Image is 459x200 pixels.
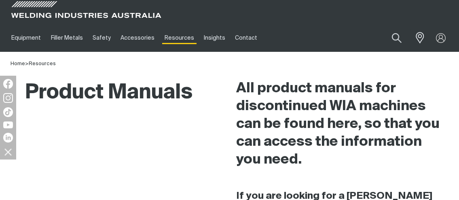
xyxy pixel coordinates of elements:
[6,24,46,52] a: Equipment
[3,79,13,89] img: Facebook
[6,24,341,52] nav: Main
[383,28,410,47] button: Search products
[3,121,13,128] img: YouTube
[199,24,230,52] a: Insights
[25,61,29,66] span: >
[1,145,15,159] img: hide socials
[11,80,192,106] h1: Product Manuals
[116,24,159,52] a: Accessories
[160,24,199,52] a: Resources
[46,24,87,52] a: Filler Metals
[11,61,25,66] a: Home
[3,107,13,117] img: TikTok
[236,80,449,169] h2: All product manuals for discontinued WIA machines can be found here, so that you can access the i...
[3,133,13,143] img: LinkedIn
[230,24,262,52] a: Contact
[373,28,410,47] input: Product name or item number...
[3,93,13,103] img: Instagram
[29,61,56,66] a: Resources
[88,24,116,52] a: Safety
